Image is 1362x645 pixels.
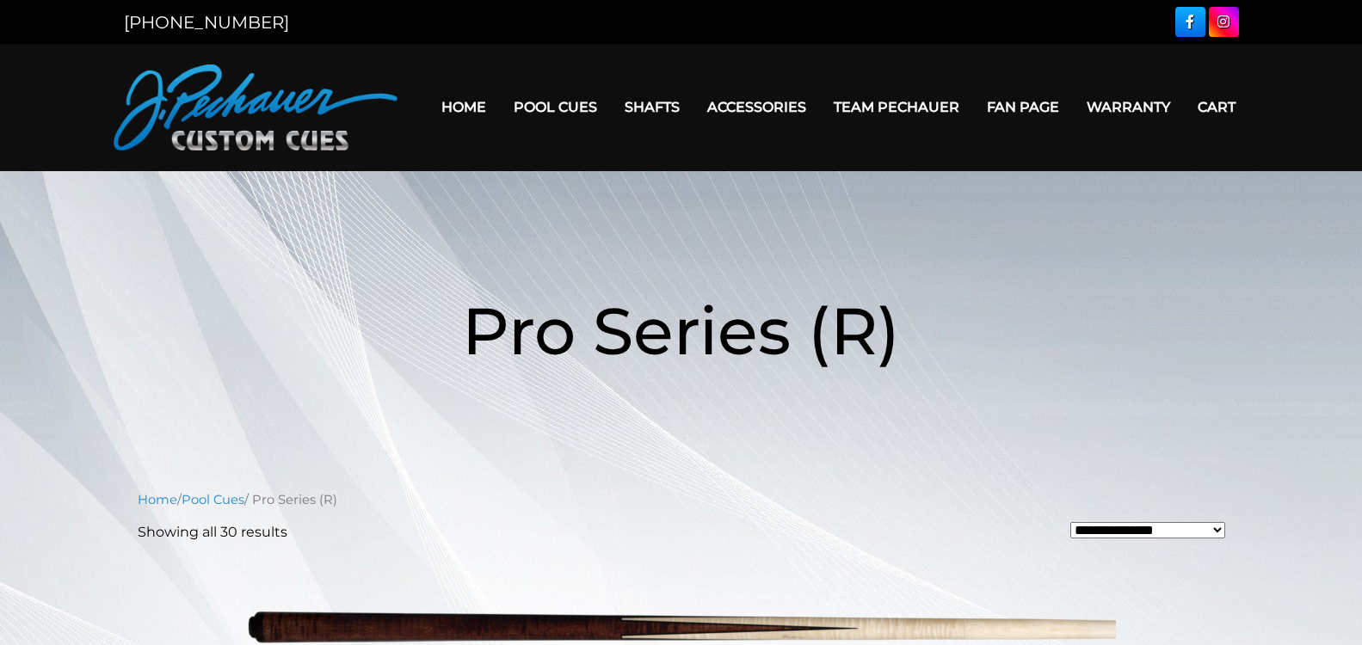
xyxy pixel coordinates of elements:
a: Home [138,492,177,507]
p: Showing all 30 results [138,522,287,543]
select: Shop order [1070,522,1225,538]
a: Pool Cues [182,492,244,507]
a: [PHONE_NUMBER] [124,12,289,33]
a: Fan Page [973,85,1073,129]
span: Pro Series (R) [462,291,900,371]
img: Pechauer Custom Cues [114,64,398,150]
a: Warranty [1073,85,1184,129]
a: Pool Cues [500,85,611,129]
a: Cart [1184,85,1249,129]
a: Accessories [693,85,820,129]
nav: Breadcrumb [138,490,1225,509]
a: Team Pechauer [820,85,973,129]
a: Home [428,85,500,129]
a: Shafts [611,85,693,129]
